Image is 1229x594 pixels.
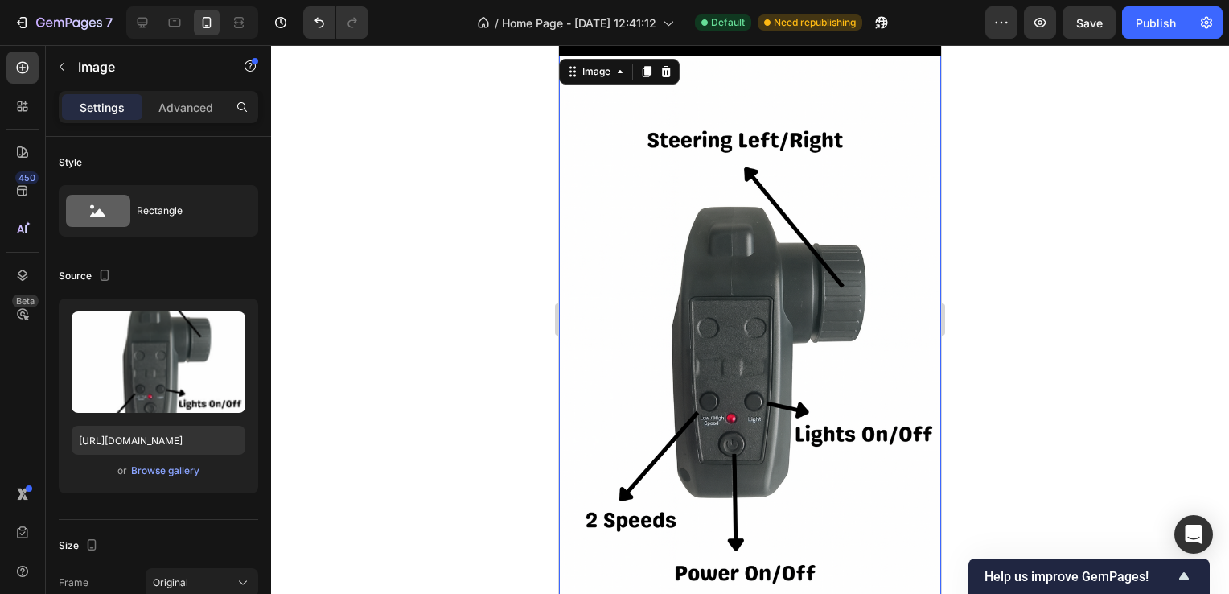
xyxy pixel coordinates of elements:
[6,6,120,39] button: 7
[59,575,88,590] label: Frame
[1063,6,1116,39] button: Save
[105,13,113,32] p: 7
[59,155,82,170] div: Style
[502,14,656,31] span: Home Page - [DATE] 12:41:12
[59,266,114,287] div: Source
[303,6,368,39] div: Undo/Redo
[158,99,213,116] p: Advanced
[774,15,856,30] span: Need republishing
[559,45,941,594] iframe: Design area
[72,426,245,455] input: https://example.com/image.jpg
[130,463,200,479] button: Browse gallery
[137,192,235,229] div: Rectangle
[1174,515,1213,554] div: Open Intercom Messenger
[78,57,215,76] p: Image
[80,99,125,116] p: Settings
[12,295,39,307] div: Beta
[117,461,127,481] span: or
[495,14,499,31] span: /
[1076,16,1103,30] span: Save
[711,15,745,30] span: Default
[153,575,188,590] span: Original
[1122,6,1190,39] button: Publish
[131,464,199,478] div: Browse gallery
[72,311,245,413] img: preview-image
[59,535,101,557] div: Size
[15,171,39,184] div: 450
[1136,14,1176,31] div: Publish
[984,567,1194,586] button: Show survey - Help us improve GemPages!
[984,569,1174,584] span: Help us improve GemPages!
